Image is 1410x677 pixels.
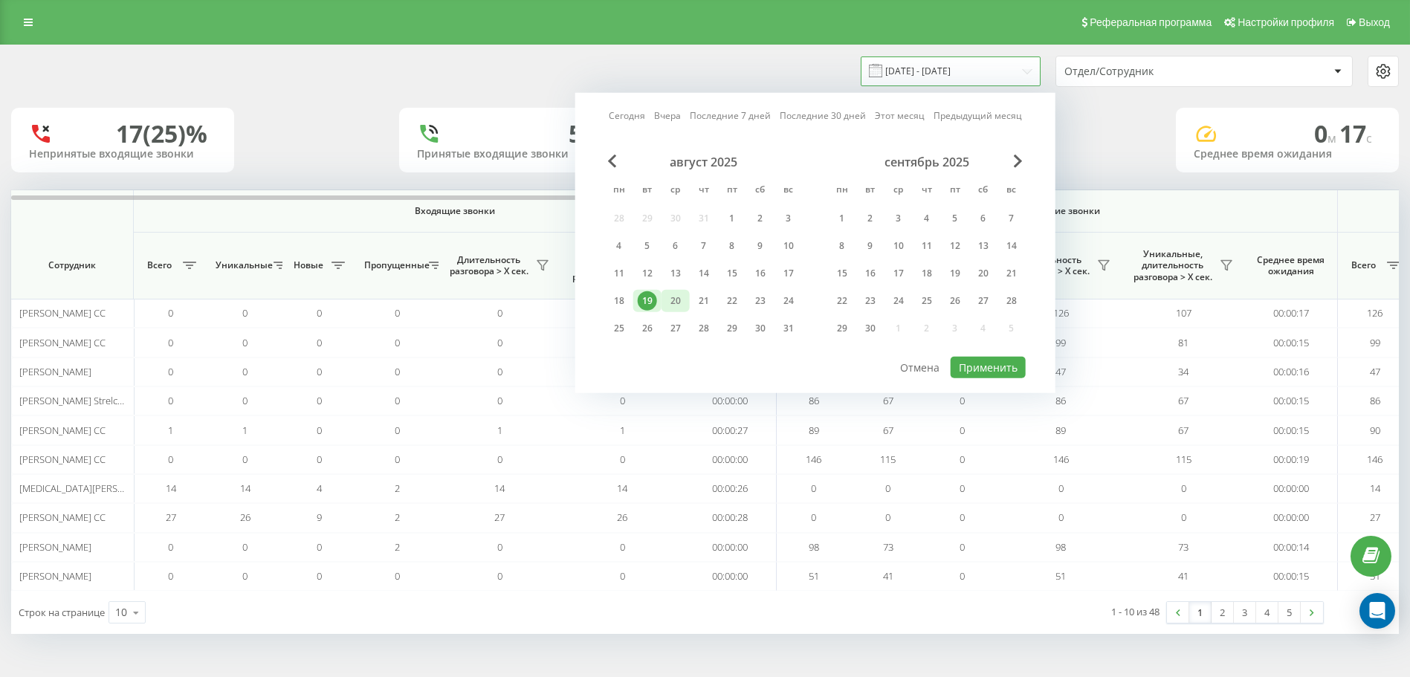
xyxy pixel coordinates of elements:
div: Непринятые входящие звонки [29,148,216,161]
span: 26 [240,511,250,524]
div: 12 [945,236,965,256]
span: 0 [317,306,323,320]
div: вт 5 авг. 2025 г. [633,235,662,257]
span: 99 [1056,336,1067,349]
div: 22 [722,291,742,311]
div: 4 [917,209,937,228]
div: чт 21 авг. 2025 г. [690,290,718,312]
span: 0 [960,511,966,524]
div: 19 [945,264,965,283]
div: вс 7 сент. 2025 г. [997,207,1026,230]
span: Настройки профиля [1238,16,1334,28]
div: сб 30 авг. 2025 г. [746,317,774,340]
td: 00:00:00 [684,562,777,591]
a: Этот месяц [875,108,925,123]
td: 00:00:00 [684,386,777,415]
div: ср 24 сент. 2025 г. [885,290,913,312]
span: 0 [395,453,401,466]
div: вт 30 сент. 2025 г. [856,317,885,340]
abbr: понедельник [831,180,853,202]
span: 0 [317,540,323,554]
div: чт 14 авг. 2025 г. [690,262,718,285]
div: вс 10 авг. 2025 г. [774,235,803,257]
span: 0 [1181,511,1186,524]
span: Пропущенные [364,259,424,271]
span: Выход [1359,16,1390,28]
span: 67 [1179,424,1189,437]
span: 0 [317,336,323,349]
div: 16 [751,264,770,283]
span: [PERSON_NAME] CC [19,306,106,320]
div: пт 22 авг. 2025 г. [718,290,746,312]
span: Всего [1345,259,1382,271]
abbr: понедельник [608,180,630,202]
div: пн 11 авг. 2025 г. [605,262,633,285]
div: пн 22 сент. 2025 г. [828,290,856,312]
span: 14 [1370,482,1380,495]
span: 0 [812,482,817,495]
span: Реферальная программа [1090,16,1212,28]
div: сб 16 авг. 2025 г. [746,262,774,285]
div: сентябрь 2025 [828,155,1026,169]
div: 10 [889,236,908,256]
div: чт 7 авг. 2025 г. [690,235,718,257]
span: 0 [960,453,966,466]
span: 67 [883,424,893,437]
span: 0 [169,540,174,554]
div: чт 18 сент. 2025 г. [913,262,941,285]
span: 9 [317,511,323,524]
span: [MEDICAL_DATA][PERSON_NAME] CC [19,482,178,495]
span: 0 [317,424,323,437]
span: 86 [1370,394,1380,407]
span: 0 [1314,117,1339,149]
span: 0 [169,365,174,378]
span: 0 [395,306,401,320]
td: 00:00:00 [684,445,777,474]
div: 23 [861,291,880,311]
span: 0 [317,394,323,407]
div: пн 4 авг. 2025 г. [605,235,633,257]
span: 0 [497,453,502,466]
div: 3 [779,209,798,228]
div: вт 2 сент. 2025 г. [856,207,885,230]
span: 0 [243,394,248,407]
div: 1 [722,209,742,228]
abbr: воскресенье [1000,180,1023,202]
span: 73 [1179,540,1189,554]
div: вт 12 авг. 2025 г. [633,262,662,285]
span: 0 [243,540,248,554]
span: 115 [881,453,896,466]
a: 3 [1234,602,1256,623]
div: 14 [1002,236,1021,256]
div: ср 13 авг. 2025 г. [662,262,690,285]
span: 27 [166,511,176,524]
div: пт 26 сент. 2025 г. [941,290,969,312]
span: 14 [166,482,176,495]
div: вс 28 сент. 2025 г. [997,290,1026,312]
span: 86 [809,394,819,407]
div: 22 [832,291,852,311]
div: 31 [779,319,798,338]
span: 27 [495,511,505,524]
div: 18 [917,264,937,283]
abbr: вторник [636,180,659,202]
div: 7 [694,236,714,256]
span: 146 [806,453,822,466]
div: 23 [751,291,770,311]
div: август 2025 [605,155,803,169]
div: 24 [779,291,798,311]
span: 14 [618,482,628,495]
td: 00:00:26 [684,474,777,503]
td: 00:00:15 [1245,415,1338,444]
span: 0 [960,540,966,554]
div: пт 12 сент. 2025 г. [941,235,969,257]
span: [PERSON_NAME] CC [19,336,106,349]
span: 146 [1053,453,1069,466]
span: [PERSON_NAME] СС [19,511,106,524]
div: 1 [832,209,852,228]
div: сб 20 сент. 2025 г. [969,262,997,285]
span: 81 [1179,336,1189,349]
span: 47 [1056,365,1067,378]
button: Отмена [892,357,948,378]
div: 8 [722,236,742,256]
